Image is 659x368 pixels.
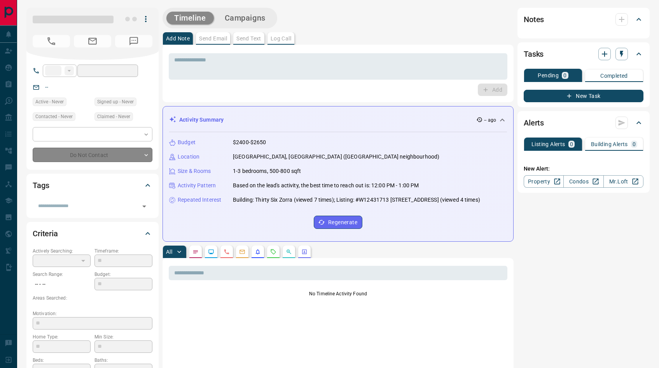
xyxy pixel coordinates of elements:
p: Home Type: [33,333,91,340]
svg: Requests [270,249,276,255]
h2: Tasks [524,48,544,60]
svg: Opportunities [286,249,292,255]
a: Condos [563,175,603,188]
button: Campaigns [217,12,273,24]
p: Areas Searched: [33,295,152,302]
p: Baths: [94,357,152,364]
p: Repeated Interest [178,196,221,204]
p: -- - -- [33,278,91,291]
h2: Tags [33,179,49,192]
button: Open [139,201,150,212]
p: Based on the lead's activity, the best time to reach out is: 12:00 PM - 1:00 PM [233,181,419,190]
p: [GEOGRAPHIC_DATA], [GEOGRAPHIC_DATA] ([GEOGRAPHIC_DATA] neighbourhood) [233,153,439,161]
p: $2400-$2650 [233,138,266,147]
p: Activity Summary [179,116,224,124]
div: Activity Summary-- ago [169,113,507,127]
span: Contacted - Never [35,113,73,120]
p: 1-3 bedrooms, 500-800 sqft [233,167,301,175]
svg: Lead Browsing Activity [208,249,214,255]
p: Pending [538,73,559,78]
h2: Alerts [524,117,544,129]
h2: Notes [524,13,544,26]
svg: Notes [192,249,199,255]
p: Actively Searching: [33,248,91,255]
div: Tasks [524,45,643,63]
p: Size & Rooms [178,167,211,175]
p: Completed [600,73,628,78]
div: Notes [524,10,643,29]
p: -- ago [484,117,496,124]
p: Building: Thirty Six Zorra (viewed 7 times); Listing: #W12431713 [STREET_ADDRESS] (viewed 4 times) [233,196,480,204]
button: Regenerate [314,216,362,229]
svg: Agent Actions [301,249,308,255]
p: Beds: [33,357,91,364]
span: Active - Never [35,98,64,106]
div: Criteria [33,224,152,243]
p: 0 [563,73,566,78]
p: Timeframe: [94,248,152,255]
p: 0 [633,141,636,147]
p: New Alert: [524,165,643,173]
span: Claimed - Never [97,113,130,120]
p: Motivation: [33,310,152,317]
svg: Emails [239,249,245,255]
button: New Task [524,90,643,102]
button: Timeline [166,12,214,24]
span: No Number [33,35,70,47]
div: Tags [33,176,152,195]
p: Activity Pattern [178,181,216,190]
p: 0 [570,141,573,147]
span: Signed up - Never [97,98,134,106]
p: Location [178,153,199,161]
p: Search Range: [33,271,91,278]
div: Do Not Contact [33,148,152,162]
h2: Criteria [33,227,58,240]
a: Property [524,175,564,188]
p: All [166,249,172,255]
p: Add Note [166,36,190,41]
p: Listing Alerts [531,141,565,147]
p: Budget [178,138,196,147]
span: No Number [115,35,152,47]
a: -- [45,84,48,90]
p: Budget: [94,271,152,278]
p: Building Alerts [591,141,628,147]
div: Alerts [524,113,643,132]
a: Mr.Loft [603,175,643,188]
span: No Email [74,35,111,47]
svg: Calls [224,249,230,255]
svg: Listing Alerts [255,249,261,255]
p: No Timeline Activity Found [169,290,507,297]
p: Min Size: [94,333,152,340]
